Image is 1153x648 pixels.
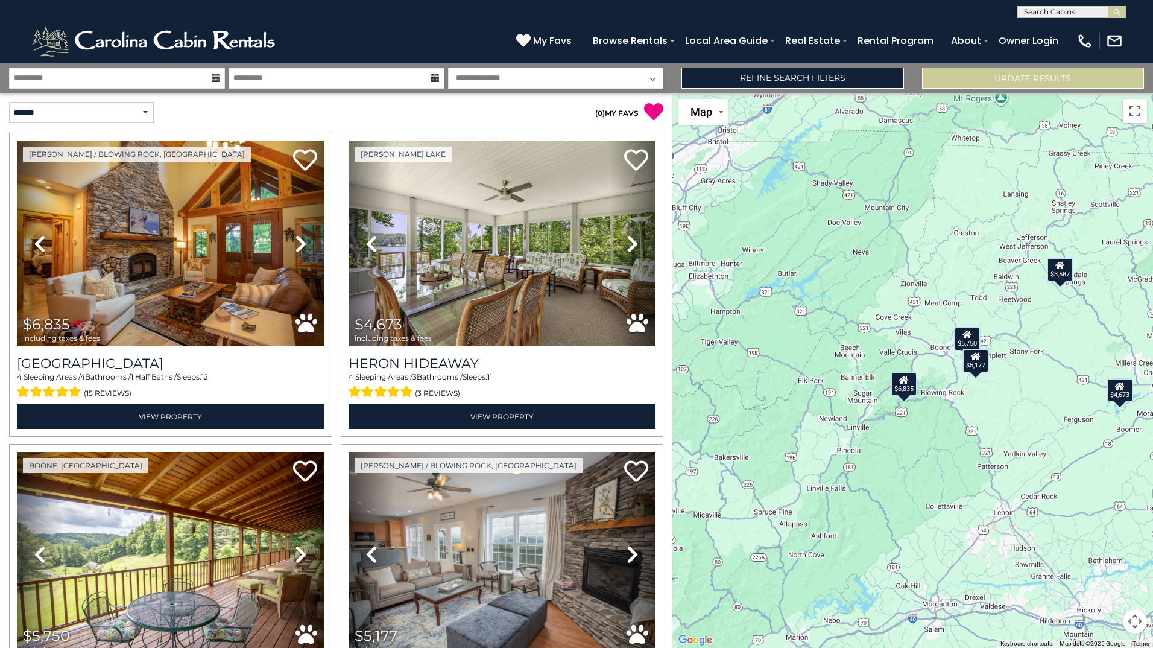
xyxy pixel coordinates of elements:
[922,68,1144,89] button: Update Results
[1076,33,1093,49] img: phone-regular-white.png
[80,372,85,381] span: 4
[1132,640,1149,647] a: Terms (opens in new tab)
[779,30,846,51] a: Real Estate
[355,147,452,162] a: [PERSON_NAME] Lake
[679,30,774,51] a: Local Area Guide
[1106,378,1132,402] div: $4,673
[17,372,324,401] div: Sleeping Areas / Bathrooms / Sleeps:
[355,458,583,473] a: [PERSON_NAME] / Blowing Rock, [GEOGRAPHIC_DATA]
[17,404,324,429] a: View Property
[30,23,280,59] img: White-1-2.png
[349,355,656,372] a: Heron Hideaway
[293,148,317,174] a: Add to favorites
[23,147,251,162] a: [PERSON_NAME] / Blowing Rock, [GEOGRAPHIC_DATA]
[690,106,712,118] span: Map
[945,30,987,51] a: About
[131,372,177,381] span: 1 Half Baths /
[17,141,324,346] img: thumbnail_163269168.jpeg
[1123,99,1147,123] button: Toggle fullscreen view
[954,327,981,351] div: $5,750
[595,109,639,118] a: (0)MY FAVS
[23,334,100,342] span: including taxes & fees
[851,30,940,51] a: Rental Program
[624,459,648,485] a: Add to favorites
[349,372,656,401] div: Sleeping Areas / Bathrooms / Sleeps:
[675,632,715,648] img: Google
[681,68,903,89] a: Refine Search Filters
[1106,33,1123,49] img: mail-regular-white.png
[598,109,602,118] span: 0
[1123,609,1147,634] button: Map camera controls
[1000,640,1052,648] button: Keyboard shortcuts
[17,355,324,372] h3: Mountain Song Lodge
[962,349,988,373] div: $5,177
[349,372,353,381] span: 4
[355,316,402,333] span: $4,673
[675,632,715,648] a: Open this area in Google Maps (opens a new window)
[349,404,656,429] a: View Property
[355,334,432,342] span: including taxes & fees
[349,141,656,346] img: thumbnail_164603257.jpeg
[293,459,317,485] a: Add to favorites
[1046,258,1073,282] div: $3,587
[516,33,575,49] a: My Favs
[678,99,728,125] button: Change map style
[17,355,324,372] a: [GEOGRAPHIC_DATA]
[891,372,917,396] div: $6,835
[23,627,70,644] span: $5,750
[412,372,417,381] span: 3
[23,316,70,333] span: $6,835
[201,372,208,381] span: 12
[487,372,492,381] span: 11
[1060,640,1125,647] span: Map data ©2025 Google
[587,30,674,51] a: Browse Rentals
[84,386,131,401] span: (15 reviews)
[17,372,22,381] span: 4
[624,148,648,174] a: Add to favorites
[415,386,460,401] span: (3 reviews)
[355,627,397,644] span: $5,177
[23,458,148,473] a: Boone, [GEOGRAPHIC_DATA]
[993,30,1064,51] a: Owner Login
[595,109,605,118] span: ( )
[533,33,572,48] span: My Favs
